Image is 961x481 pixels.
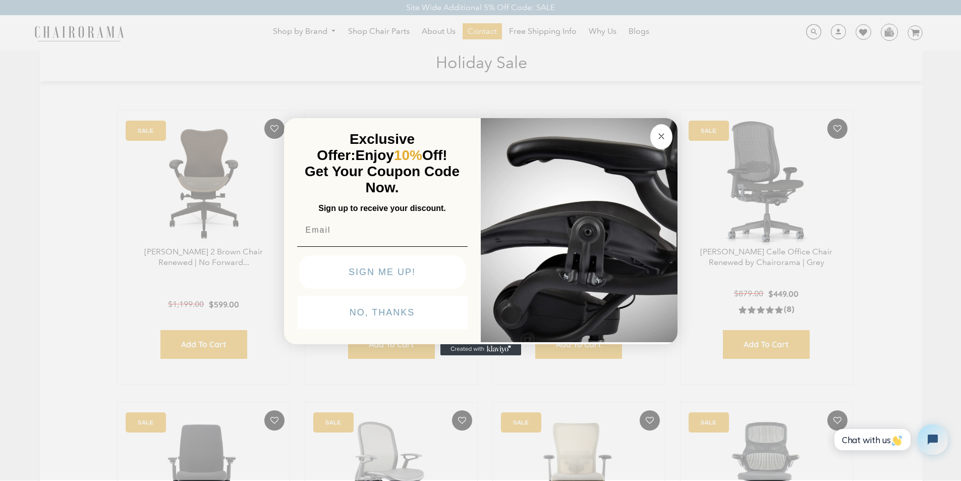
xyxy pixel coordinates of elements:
button: Close dialog [650,124,672,149]
iframe: Tidio Chat [826,416,956,463]
span: Enjoy Off! [356,147,447,163]
input: Email [297,220,468,240]
img: 92d77583-a095-41f6-84e7-858462e0427a.jpeg [481,116,677,342]
button: NO, THANKS [297,296,468,329]
span: Get Your Coupon Code Now. [305,164,460,195]
a: Created with Klaviyo - opens in a new tab [440,343,521,355]
span: Sign up to receive your discount. [318,204,445,212]
button: SIGN ME UP! [299,255,466,289]
img: underline [297,246,468,247]
span: 10% [394,147,422,163]
span: Exclusive Offer: [317,131,415,163]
